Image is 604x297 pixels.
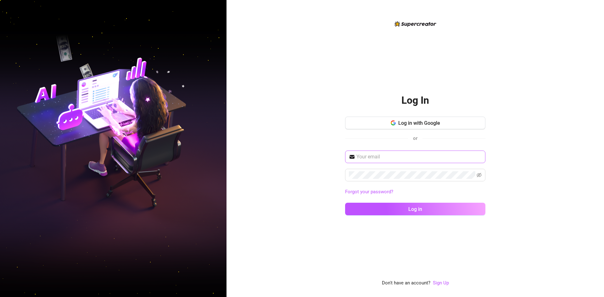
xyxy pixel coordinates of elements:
[345,117,485,129] button: Log in with Google
[382,279,430,287] span: Don't have an account?
[394,21,436,27] img: logo-BBDzfeDw.svg
[433,279,449,287] a: Sign Up
[345,189,393,195] a: Forgot your password?
[345,188,485,196] a: Forgot your password?
[433,280,449,286] a: Sign Up
[345,203,485,215] button: Log in
[413,135,417,141] span: or
[401,94,429,107] h2: Log In
[477,173,482,178] span: eye-invisible
[356,153,482,161] input: Your email
[398,120,440,126] span: Log in with Google
[408,206,422,212] span: Log in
